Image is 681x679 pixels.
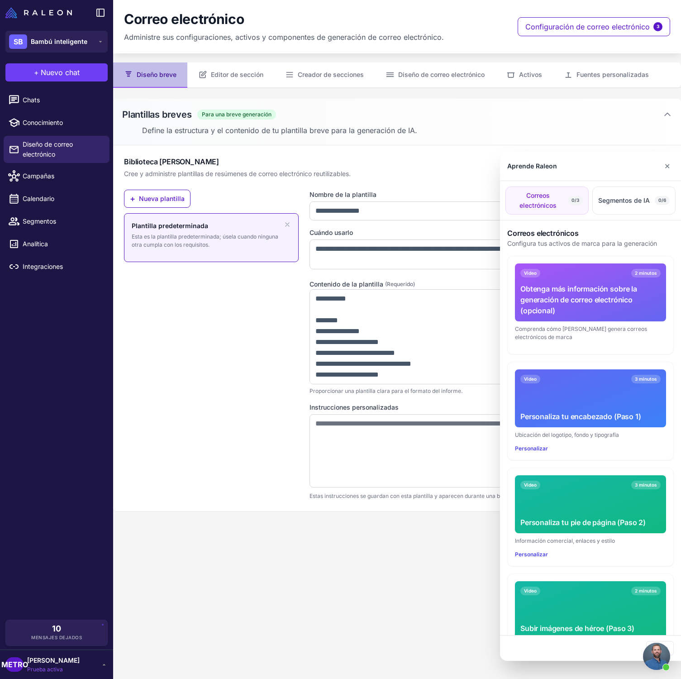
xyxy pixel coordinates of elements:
[507,162,557,170] font: Aprende Raleon
[524,376,537,382] font: Video
[515,445,548,453] button: Personalizar
[524,588,537,593] font: Video
[505,186,589,215] button: Correos electrónicos0/3
[515,550,548,559] button: Personalizar
[643,643,670,670] div: Chat abierto
[515,551,548,558] font: Personalizar
[515,537,615,544] font: Información comercial, enlaces y estilo
[524,482,537,488] font: Video
[646,641,674,655] button: Cerca
[524,270,537,276] font: Video
[520,284,637,315] font: Obtenga más información sobre la generación de correo electrónico (opcional)
[635,376,657,382] font: 3 minutos
[592,186,676,215] button: Segmentos de IA0/6
[520,518,646,527] font: Personaliza tu pie de página (Paso 2)
[520,412,641,421] font: Personaliza tu encabezado (Paso 1)
[515,325,647,340] font: Comprenda cómo [PERSON_NAME] genera correos electrónicos de marca
[519,191,557,209] font: Correos electrónicos
[661,157,674,175] button: Cerca
[507,239,657,247] font: Configura tus activos de marca para la generación
[520,624,634,633] font: Subir imágenes de héroe (Paso 3)
[515,445,548,452] font: Personalizar
[598,196,650,204] font: Segmentos de IA
[635,482,657,488] font: 3 minutos
[571,197,579,203] font: 0/3
[635,588,657,593] font: 2 minutos
[507,229,579,238] font: Correos electrónicos
[658,197,666,203] font: 0/6
[635,270,657,276] font: 2 minutos
[664,162,670,171] font: ✕
[515,431,619,438] font: Ubicación del logotipo, fondo y tipografía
